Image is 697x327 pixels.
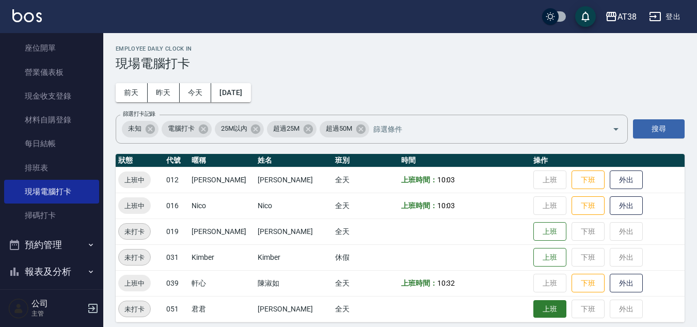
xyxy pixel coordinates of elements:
a: 每日結帳 [4,132,99,155]
span: 上班中 [118,200,151,211]
td: Nico [189,193,255,219]
th: 姓名 [255,154,332,167]
td: 039 [164,270,189,296]
th: 狀態 [116,154,164,167]
button: [DATE] [211,83,250,102]
a: 材料自購登錄 [4,108,99,132]
button: 登出 [645,7,685,26]
button: 下班 [572,196,605,215]
button: 報表及分析 [4,258,99,285]
a: 排班表 [4,156,99,180]
a: 現場電腦打卡 [4,180,99,204]
button: 下班 [572,274,605,293]
b: 上班時間： [401,279,437,287]
td: 陳淑如 [255,270,332,296]
span: 電腦打卡 [162,123,201,134]
span: 上班中 [118,175,151,185]
button: 外出 [610,274,643,293]
td: 全天 [332,296,399,322]
b: 上班時間： [401,176,437,184]
th: 暱稱 [189,154,255,167]
button: 外出 [610,196,643,215]
td: 全天 [332,167,399,193]
td: Kimber [189,244,255,270]
span: 25M以內 [215,123,254,134]
td: Nico [255,193,332,219]
div: 25M以內 [215,121,264,137]
td: 軒心 [189,270,255,296]
a: 掃碼打卡 [4,204,99,227]
button: AT38 [601,6,641,27]
div: AT38 [617,10,637,23]
button: 預約管理 [4,231,99,258]
a: 座位開單 [4,36,99,60]
button: 今天 [180,83,212,102]
button: Open [608,121,624,137]
td: 016 [164,193,189,219]
td: 全天 [332,193,399,219]
button: 昨天 [148,83,180,102]
span: 10:03 [437,176,455,184]
td: 全天 [332,219,399,244]
button: 上班 [533,248,566,267]
button: 客戶管理 [4,285,99,312]
th: 操作 [531,154,685,167]
button: 外出 [610,170,643,190]
a: 現金收支登錄 [4,84,99,108]
button: 下班 [572,170,605,190]
span: 超過25M [267,123,306,134]
span: 未打卡 [119,226,150,237]
td: [PERSON_NAME] [255,219,332,244]
td: 012 [164,167,189,193]
td: 031 [164,244,189,270]
label: 篩選打卡記錄 [123,110,155,118]
button: 上班 [533,222,566,241]
td: [PERSON_NAME] [255,167,332,193]
button: 搜尋 [633,119,685,138]
div: 超過25M [267,121,316,137]
button: save [575,6,596,27]
td: 休假 [332,244,399,270]
p: 主管 [31,309,84,318]
td: [PERSON_NAME] [189,167,255,193]
span: 未打卡 [119,304,150,315]
img: Person [8,298,29,319]
td: [PERSON_NAME] [189,219,255,244]
td: 君君 [189,296,255,322]
span: 10:03 [437,201,455,210]
span: 上班中 [118,278,151,289]
h5: 公司 [31,299,84,309]
span: 未知 [122,123,148,134]
td: 019 [164,219,189,244]
button: 上班 [533,300,566,318]
td: 全天 [332,270,399,296]
span: 未打卡 [119,252,150,263]
b: 上班時間： [401,201,437,210]
a: 營業儀表板 [4,60,99,84]
h3: 現場電腦打卡 [116,56,685,71]
span: 超過50M [320,123,358,134]
div: 超過50M [320,121,369,137]
button: 前天 [116,83,148,102]
div: 未知 [122,121,159,137]
td: Kimber [255,244,332,270]
th: 班別 [332,154,399,167]
th: 代號 [164,154,189,167]
input: 篩選條件 [371,120,594,138]
h2: Employee Daily Clock In [116,45,685,52]
td: [PERSON_NAME] [255,296,332,322]
th: 時間 [399,154,531,167]
span: 10:32 [437,279,455,287]
td: 051 [164,296,189,322]
img: Logo [12,9,42,22]
div: 電腦打卡 [162,121,212,137]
